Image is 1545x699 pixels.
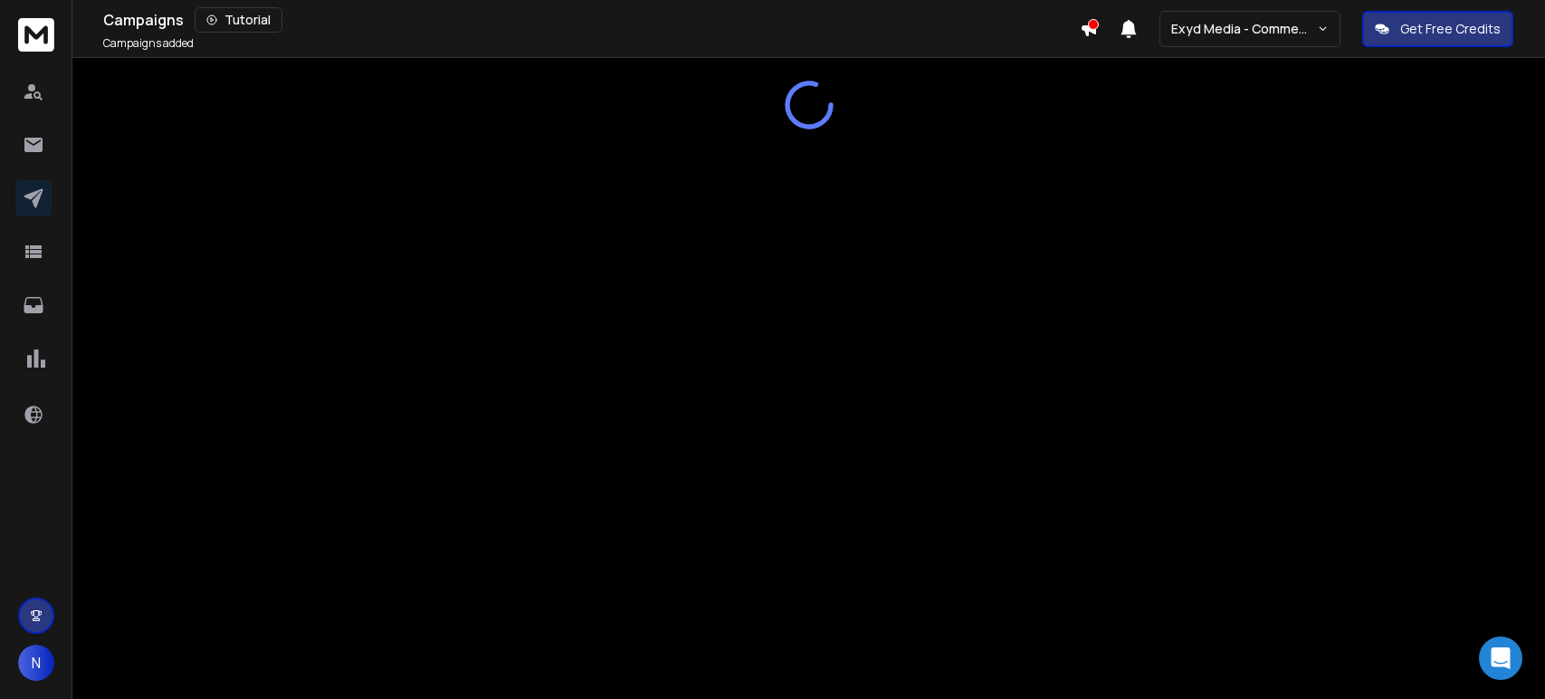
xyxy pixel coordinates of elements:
[103,36,194,51] p: Campaigns added
[18,645,54,681] button: N
[1479,637,1522,680] div: Open Intercom Messenger
[1171,20,1317,38] p: Exyd Media - Commercial Cleaning
[103,7,1080,33] div: Campaigns
[1362,11,1513,47] button: Get Free Credits
[195,7,282,33] button: Tutorial
[1400,20,1501,38] p: Get Free Credits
